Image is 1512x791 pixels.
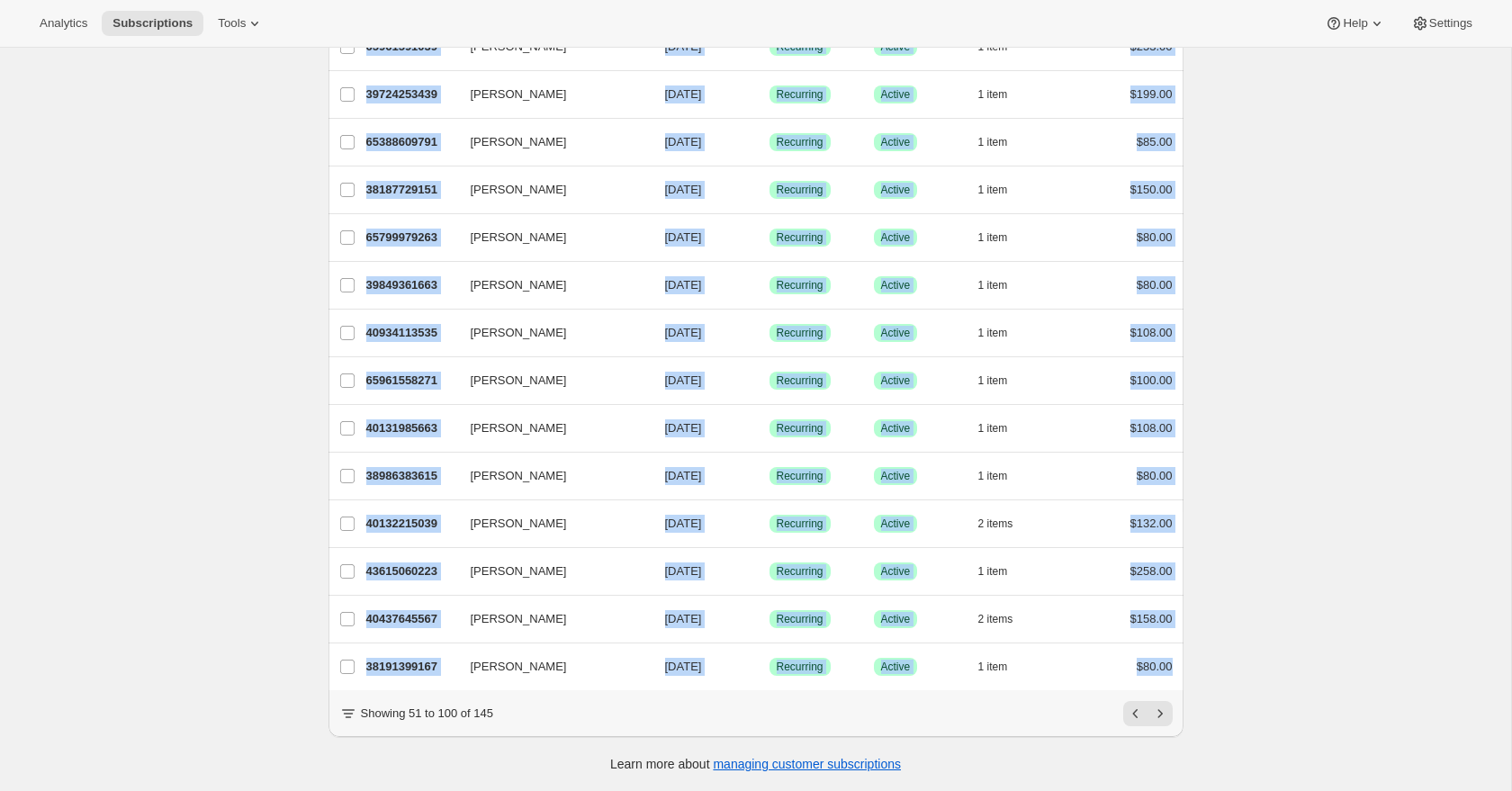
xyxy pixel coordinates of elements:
span: [DATE] [665,564,702,578]
span: $80.00 [1137,469,1173,482]
button: [PERSON_NAME] [460,605,640,634]
div: 65799979263[PERSON_NAME][DATE]SuccessRecurringSuccessActive1 item$80.00 [366,225,1173,250]
span: Recurring [777,373,823,388]
span: [DATE] [665,517,702,530]
button: Previous [1123,701,1148,726]
span: 1 item [978,230,1008,245]
span: Active [881,421,911,436]
button: 1 item [978,320,1028,346]
p: 65961558271 [366,372,456,390]
span: [PERSON_NAME] [471,181,567,199]
span: 1 item [978,660,1008,674]
span: [DATE] [665,87,702,101]
span: $108.00 [1130,326,1173,339]
button: [PERSON_NAME] [460,366,640,395]
button: 2 items [978,607,1033,632]
button: Next [1147,701,1173,726]
button: [PERSON_NAME] [460,271,640,300]
p: 38187729151 [366,181,456,199]
span: $80.00 [1137,230,1173,244]
span: 2 items [978,517,1013,531]
span: Recurring [777,421,823,436]
div: 40131985663[PERSON_NAME][DATE]SuccessRecurringSuccessActive1 item$108.00 [366,416,1173,441]
p: 38191399167 [366,658,456,676]
span: Recurring [777,87,823,102]
nav: Pagination [1123,701,1173,726]
span: [DATE] [665,421,702,435]
span: Tools [218,16,246,31]
span: [DATE] [665,373,702,387]
p: Learn more about [610,755,901,773]
button: [PERSON_NAME] [460,414,640,443]
button: 1 item [978,416,1028,441]
button: Tools [207,11,274,36]
button: [PERSON_NAME] [460,509,640,538]
span: Recurring [777,135,823,149]
button: 1 item [978,463,1028,489]
button: [PERSON_NAME] [460,223,640,252]
span: Active [881,564,911,579]
span: [PERSON_NAME] [471,610,567,628]
span: [PERSON_NAME] [471,85,567,103]
span: Settings [1429,16,1472,31]
button: 1 item [978,368,1028,393]
span: 1 item [978,373,1008,388]
a: managing customer subscriptions [713,757,901,771]
button: [PERSON_NAME] [460,557,640,586]
span: Subscriptions [112,16,193,31]
div: 43615060223[PERSON_NAME][DATE]SuccessRecurringSuccessActive1 item$258.00 [366,559,1173,584]
span: Active [881,183,911,197]
span: Recurring [777,183,823,197]
span: Active [881,326,911,340]
div: 38191399167[PERSON_NAME][DATE]SuccessRecurringSuccessActive1 item$80.00 [366,654,1173,679]
span: Recurring [777,469,823,483]
span: [PERSON_NAME] [471,467,567,485]
p: 65799979263 [366,229,456,247]
div: 65961558271[PERSON_NAME][DATE]SuccessRecurringSuccessActive1 item$100.00 [366,368,1173,393]
span: [PERSON_NAME] [471,658,567,676]
span: [DATE] [665,326,702,339]
button: Help [1314,11,1396,36]
p: 40131985663 [366,419,456,437]
p: 38986383615 [366,467,456,485]
p: 40132215039 [366,515,456,533]
button: Analytics [29,11,98,36]
span: Recurring [777,612,823,626]
button: 1 item [978,225,1028,250]
p: 39724253439 [366,85,456,103]
span: Active [881,230,911,245]
button: 1 item [978,177,1028,202]
span: Recurring [777,230,823,245]
span: $108.00 [1130,421,1173,435]
span: 2 items [978,612,1013,626]
span: [DATE] [665,230,702,244]
p: 65388609791 [366,133,456,151]
span: [PERSON_NAME] [471,515,567,533]
span: 1 item [978,183,1008,197]
span: [DATE] [665,469,702,482]
span: $132.00 [1130,517,1173,530]
span: [DATE] [665,660,702,673]
span: $85.00 [1137,135,1173,148]
span: Active [881,469,911,483]
span: [PERSON_NAME] [471,372,567,390]
span: [DATE] [665,612,702,625]
div: 40437645567[PERSON_NAME][DATE]SuccessRecurringSuccessActive2 items$158.00 [366,607,1173,632]
div: 40934113535[PERSON_NAME][DATE]SuccessRecurringSuccessActive1 item$108.00 [366,320,1173,346]
span: $199.00 [1130,87,1173,101]
button: [PERSON_NAME] [460,80,640,109]
button: 1 item [978,654,1028,679]
span: 1 item [978,278,1008,292]
button: [PERSON_NAME] [460,128,640,157]
span: Active [881,612,911,626]
span: 1 item [978,135,1008,149]
span: 1 item [978,564,1008,579]
span: Recurring [777,660,823,674]
div: 39849361663[PERSON_NAME][DATE]SuccessRecurringSuccessActive1 item$80.00 [366,273,1173,298]
span: Recurring [777,326,823,340]
span: Help [1343,16,1367,31]
p: 40934113535 [366,324,456,342]
span: Recurring [777,517,823,531]
p: 39849361663 [366,276,456,294]
span: [PERSON_NAME] [471,419,567,437]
